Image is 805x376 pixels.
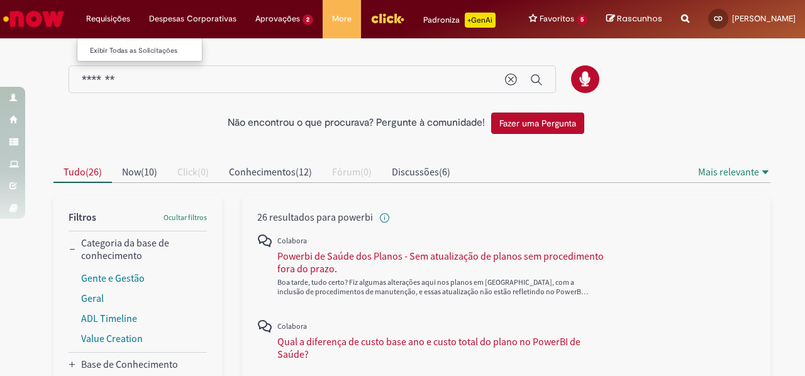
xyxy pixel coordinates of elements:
button: Fazer uma Pergunta [491,113,584,134]
span: More [332,13,352,25]
img: ServiceNow [1,6,66,31]
a: Exibir Todas as Solicitações [77,44,216,58]
img: click_logo_yellow_360x200.png [370,9,404,28]
ul: Requisições [77,38,203,62]
span: 2 [303,14,313,25]
p: +GenAi [465,13,496,28]
span: Despesas Corporativas [149,13,236,25]
span: Aprovações [255,13,300,25]
span: 5 [577,14,587,25]
h2: Não encontrou o que procurava? Pergunte à comunidade! [228,118,485,129]
span: CD [714,14,723,23]
span: Rascunhos [617,13,662,25]
span: Requisições [86,13,130,25]
span: [PERSON_NAME] [732,13,796,24]
div: Padroniza [423,13,496,28]
span: Favoritos [540,13,574,25]
a: Rascunhos [606,13,662,25]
